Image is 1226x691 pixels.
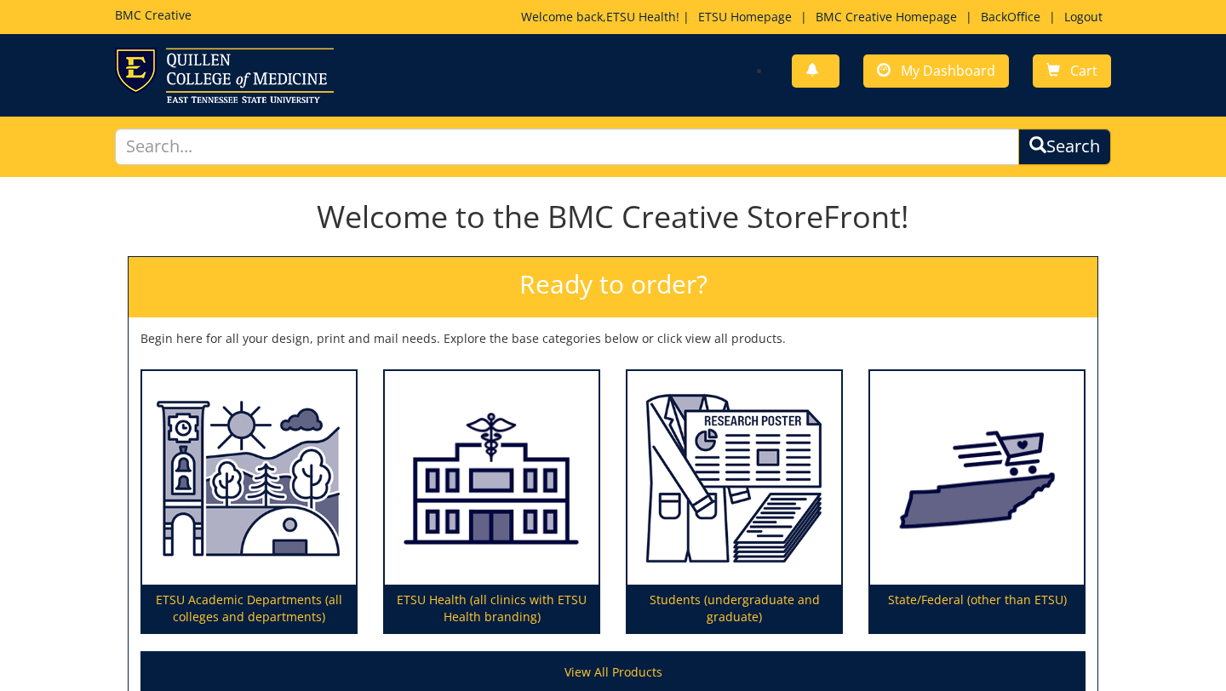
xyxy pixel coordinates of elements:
[385,585,599,632] p: ETSU Health (all clinics with ETSU Health branding)
[870,371,1084,585] img: State/Federal (other than ETSU)
[606,9,676,25] a: ETSU Health
[1056,9,1111,25] a: Logout
[115,9,192,21] h5: BMC Creative
[901,61,995,80] span: My Dashboard
[385,371,599,585] img: ETSU Health (all clinics with ETSU Health branding)
[115,128,1019,165] input: Search...
[972,9,1049,25] a: BackOffice
[690,9,800,25] a: ETSU Homepage
[142,371,356,585] img: ETSU Academic Departments (all colleges and departments)
[521,9,1111,26] p: Welcome back, ! | | | |
[142,585,356,632] p: ETSU Academic Departments (all colleges and departments)
[627,371,841,585] img: Students (undergraduate and graduate)
[1018,128,1111,165] button: Search
[870,371,1084,633] a: State/Federal (other than ETSU)
[1033,54,1111,88] a: Cart
[627,585,841,632] p: Students (undergraduate and graduate)
[870,585,1084,632] p: State/Federal (other than ETSU)
[128,200,1098,234] h1: Welcome to the BMC Creative StoreFront!
[385,371,599,633] a: ETSU Health (all clinics with ETSU Health branding)
[807,9,965,25] a: BMC Creative Homepage
[1070,61,1097,80] span: Cart
[115,48,334,103] img: ETSU logo
[142,371,356,633] a: ETSU Academic Departments (all colleges and departments)
[129,257,1097,317] h2: Ready to order?
[863,54,1009,88] a: My Dashboard
[140,330,1086,347] p: Begin here for all your design, print and mail needs. Explore the base categories below or click ...
[627,371,841,633] a: Students (undergraduate and graduate)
